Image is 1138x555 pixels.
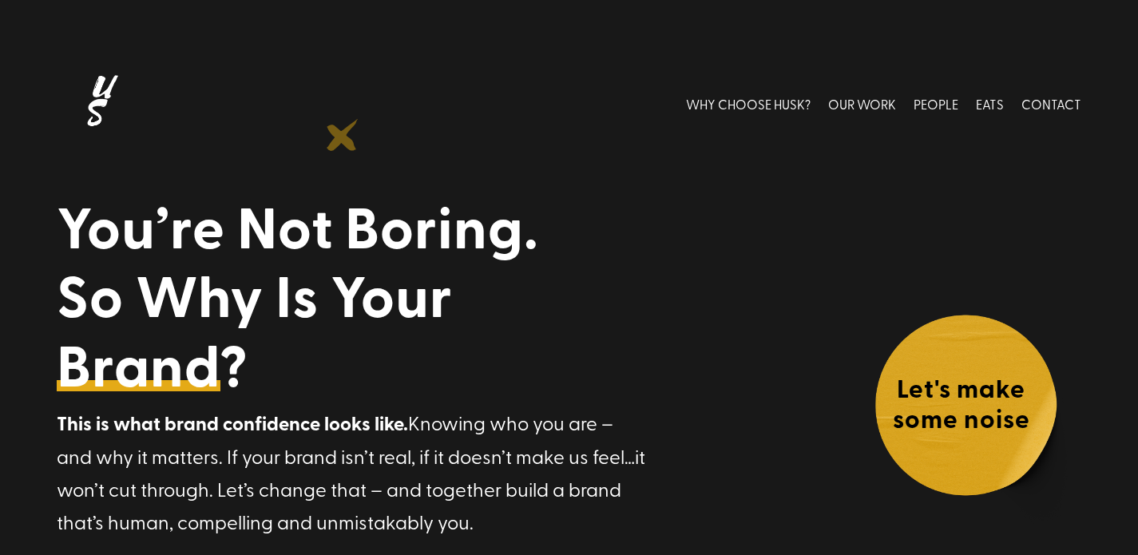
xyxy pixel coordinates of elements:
[57,409,408,437] strong: This is what brand confidence looks like.
[976,69,1004,140] a: EATS
[57,330,220,398] a: Brand
[874,372,1049,442] h4: Let's make some noise
[686,69,811,140] a: WHY CHOOSE HUSK?
[57,192,648,406] h1: You’re Not Boring. So Why Is Your ?
[828,69,896,140] a: OUR WORK
[1021,69,1081,140] a: CONTACT
[57,69,145,140] img: Husk logo
[57,406,648,537] p: Knowing who you are – and why it matters. If your brand isn’t real, if it doesn’t make us feel…it...
[914,69,958,140] a: PEOPLE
